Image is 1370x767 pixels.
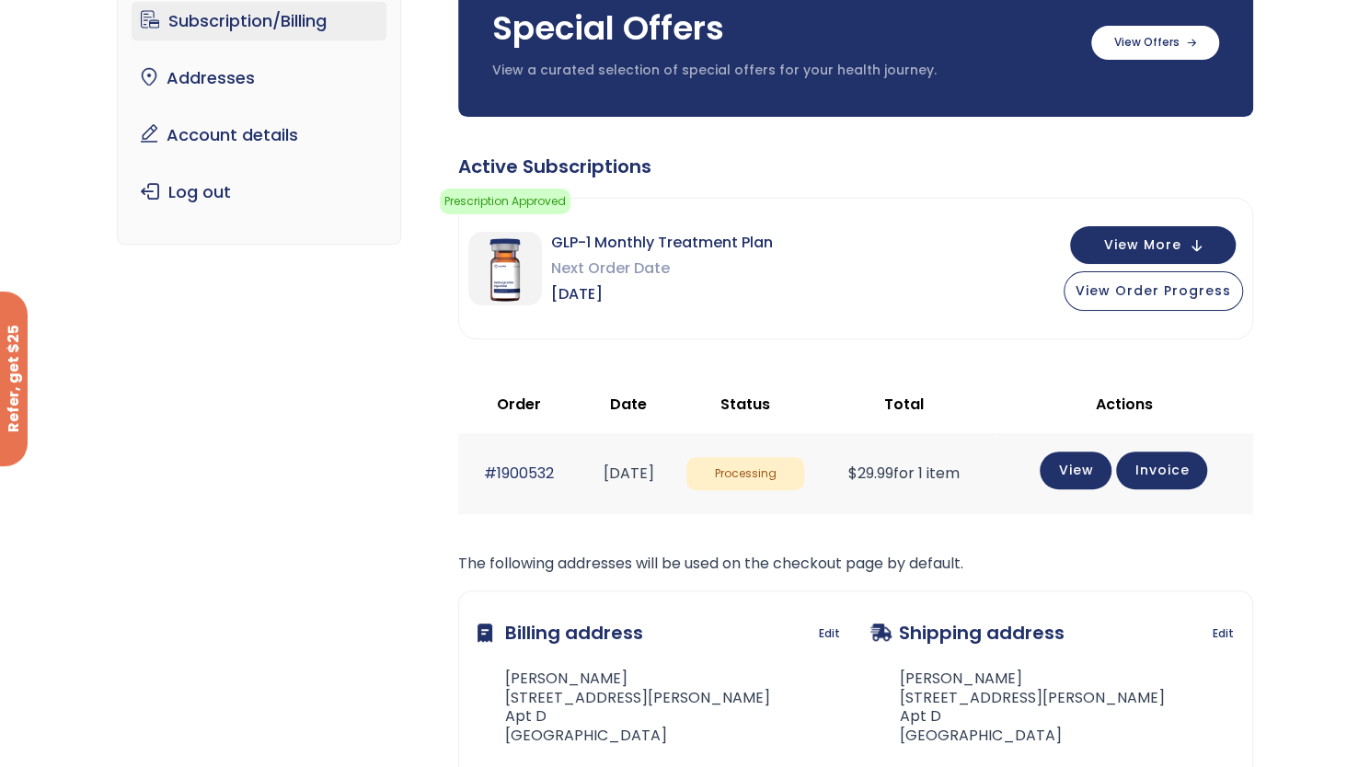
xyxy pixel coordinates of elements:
[551,230,773,256] span: GLP-1 Monthly Treatment Plan
[458,154,1253,179] div: Active Subscriptions
[440,189,570,214] span: Prescription Approved
[132,59,386,97] a: Addresses
[1070,226,1236,264] button: View More
[848,463,858,484] span: $
[1213,621,1234,647] a: Edit
[492,6,1073,52] h3: Special Offers
[1076,281,1231,300] span: View Order Progress
[610,394,647,415] span: Date
[848,463,893,484] span: 29.99
[870,670,1165,746] address: [PERSON_NAME] [STREET_ADDRESS][PERSON_NAME] Apt D [GEOGRAPHIC_DATA]
[1040,452,1111,489] a: View
[132,116,386,155] a: Account details
[458,551,1253,577] p: The following addresses will be used on the checkout page by default.
[1116,452,1207,489] a: Invoice
[813,433,994,513] td: for 1 item
[478,610,643,656] h3: Billing address
[720,394,770,415] span: Status
[478,670,770,746] address: [PERSON_NAME] [STREET_ADDRESS][PERSON_NAME] Apt D [GEOGRAPHIC_DATA]
[497,394,541,415] span: Order
[1095,394,1152,415] span: Actions
[1104,239,1181,251] span: View More
[492,62,1073,80] p: View a curated selection of special offers for your health journey.
[132,173,386,212] a: Log out
[870,610,1065,656] h3: Shipping address
[132,2,386,40] a: Subscription/Billing
[1064,271,1243,311] button: View Order Progress
[884,394,924,415] span: Total
[551,256,773,281] span: Next Order Date
[551,281,773,307] span: [DATE]
[484,463,554,484] a: #1900532
[819,621,840,647] a: Edit
[604,463,654,484] time: [DATE]
[686,457,805,491] span: Processing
